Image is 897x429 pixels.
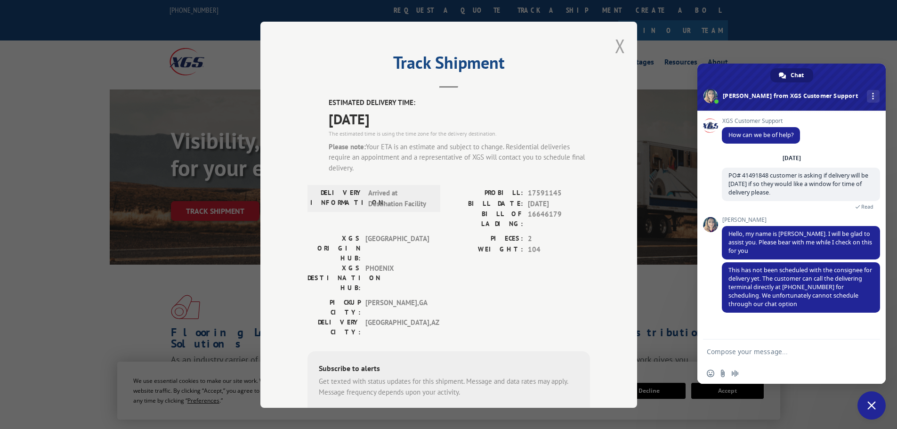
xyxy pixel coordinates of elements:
[528,244,590,255] span: 104
[307,263,361,293] label: XGS DESTINATION HUB:
[707,340,857,363] textarea: Compose your message...
[719,370,727,377] span: Send a file
[770,68,813,82] a: Chat
[329,129,590,138] div: The estimated time is using the time zone for the delivery destination.
[707,370,714,377] span: Insert an emoji
[449,188,523,199] label: PROBILL:
[728,266,872,308] span: This has not been scheduled with the consignee for delivery yet. The customer can call the delive...
[449,244,523,255] label: WEIGHT:
[791,68,804,82] span: Chat
[731,370,739,377] span: Audio message
[722,217,880,223] span: [PERSON_NAME]
[857,391,886,420] a: Close chat
[329,141,590,173] div: Your ETA is an estimate and subject to change. Residential deliveries require an appointment and ...
[449,209,523,229] label: BILL OF LADING:
[528,209,590,229] span: 16646179
[783,155,801,161] div: [DATE]
[307,298,361,317] label: PICKUP CITY:
[307,56,590,74] h2: Track Shipment
[728,171,868,196] span: PO# 41491848 customer is asking if delivery will be [DATE] if so they would like a window for tim...
[307,234,361,263] label: XGS ORIGIN HUB:
[365,263,429,293] span: PHOENIX
[368,188,432,209] span: Arrived at Destination Facility
[365,298,429,317] span: [PERSON_NAME] , GA
[449,234,523,244] label: PIECES:
[329,97,590,108] label: ESTIMATED DELIVERY TIME:
[528,234,590,244] span: 2
[528,198,590,209] span: [DATE]
[449,198,523,209] label: BILL DATE:
[319,376,579,397] div: Get texted with status updates for this shipment. Message and data rates may apply. Message frequ...
[722,118,800,124] span: XGS Customer Support
[319,363,579,376] div: Subscribe to alerts
[615,33,625,58] button: Close modal
[310,188,364,209] label: DELIVERY INFORMATION:
[329,142,366,151] strong: Please note:
[861,203,873,210] span: Read
[307,317,361,337] label: DELIVERY CITY:
[365,317,429,337] span: [GEOGRAPHIC_DATA] , AZ
[329,108,590,129] span: [DATE]
[365,234,429,263] span: [GEOGRAPHIC_DATA]
[728,230,872,255] span: Hello, my name is [PERSON_NAME]. I will be glad to assist you. Please bear with me while I check ...
[728,131,793,139] span: How can we be of help?
[528,188,590,199] span: 17591145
